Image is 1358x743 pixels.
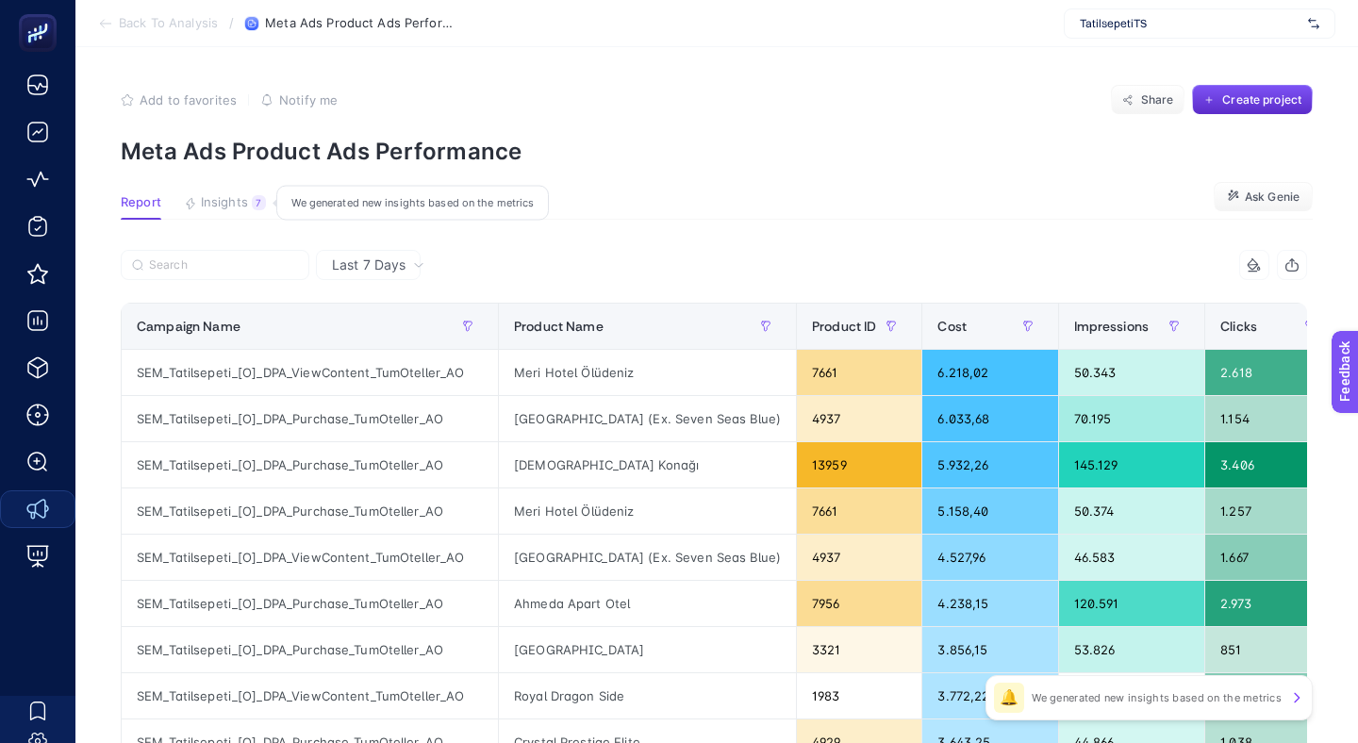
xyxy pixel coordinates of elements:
div: 3.406 [1205,442,1340,487]
button: Create project [1192,85,1313,115]
div: 120.591 [1059,581,1205,626]
div: 5.932,26 [922,442,1057,487]
div: SEM_Tatilsepeti_[O]_DPA_Purchase_TumOteller_AO [122,581,498,626]
div: SEM_Tatilsepeti_[O]_DPA_Purchase_TumOteller_AO [122,396,498,441]
p: Meta Ads Product Ads Performance [121,138,1313,165]
span: Product ID [812,319,876,334]
div: 3321 [797,627,921,672]
div: 1983 [797,673,921,718]
div: 53.826 [1059,627,1205,672]
div: SEM_Tatilsepeti_[O]_DPA_ViewContent_TumOteller_AO [122,673,498,718]
div: 1.704 [1205,673,1340,718]
div: SEM_Tatilsepeti_[O]_DPA_Purchase_TumOteller_AO [122,627,498,672]
div: 46.583 [1059,535,1205,580]
div: 4.238,15 [922,581,1057,626]
div: 4937 [797,535,921,580]
span: Product Name [514,319,604,334]
span: Ask Genie [1245,190,1300,205]
span: Clicks [1220,319,1257,334]
span: Share [1141,92,1174,107]
button: Add to favorites [121,92,237,107]
div: 70.195 [1059,396,1205,441]
button: Share [1111,85,1184,115]
div: 2.618 [1205,350,1340,395]
span: Add to favorites [140,92,237,107]
span: Impressions [1074,319,1150,334]
span: Cost [937,319,967,334]
button: Notify me [260,92,338,107]
div: 5.158,40 [922,488,1057,534]
span: Report [121,195,161,210]
div: 22.280 [1059,673,1205,718]
div: 50.374 [1059,488,1205,534]
div: 50.343 [1059,350,1205,395]
div: Royal Dragon Side [499,673,796,718]
span: Last 7 Days [332,256,406,274]
div: 7661 [797,488,921,534]
div: 1.257 [1205,488,1340,534]
span: TatilsepetiTS [1080,16,1300,31]
img: svg%3e [1308,14,1319,33]
div: 3.772,22 [922,673,1057,718]
div: 13959 [797,442,921,487]
div: 6.218,02 [922,350,1057,395]
span: Meta Ads Product Ads Performance [265,16,454,31]
div: [GEOGRAPHIC_DATA] (Ex. Seven Seas Blue) [499,396,796,441]
div: 2.973 [1205,581,1340,626]
div: 4937 [797,396,921,441]
span: Create project [1222,92,1301,107]
div: SEM_Tatilsepeti_[O]_DPA_ViewContent_TumOteller_AO [122,535,498,580]
div: 1.667 [1205,535,1340,580]
div: SEM_Tatilsepeti_[O]_DPA_ViewContent_TumOteller_AO [122,350,498,395]
div: Ahmeda Apart Otel [499,581,796,626]
div: 7 [252,195,266,210]
div: [DEMOGRAPHIC_DATA] Konağı [499,442,796,487]
div: Meri Hotel Ölüdeniz [499,488,796,534]
input: Search [149,258,298,272]
div: Meri Hotel Ölüdeniz [499,350,796,395]
div: 6.033,68 [922,396,1057,441]
div: 145.129 [1059,442,1205,487]
div: 7956 [797,581,921,626]
div: We generated new insights based on the metrics [276,186,549,221]
span: Insights [201,195,248,210]
div: 3.856,15 [922,627,1057,672]
div: SEM_Tatilsepeti_[O]_DPA_Purchase_TumOteller_AO [122,488,498,534]
button: Ask Genie [1214,182,1313,212]
div: 851 [1205,627,1340,672]
div: [GEOGRAPHIC_DATA] [499,627,796,672]
div: [GEOGRAPHIC_DATA] (Ex. Seven Seas Blue) [499,535,796,580]
span: Notify me [279,92,338,107]
div: 7661 [797,350,921,395]
span: Campaign Name [137,319,240,334]
span: Back To Analysis [119,16,218,31]
span: / [229,15,234,30]
span: Feedback [11,6,72,21]
p: We generated new insights based on the metrics [1032,690,1282,705]
div: 🔔 [994,683,1024,713]
div: SEM_Tatilsepeti_[O]_DPA_Purchase_TumOteller_AO [122,442,498,487]
div: 1.154 [1205,396,1340,441]
div: 4.527,96 [922,535,1057,580]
